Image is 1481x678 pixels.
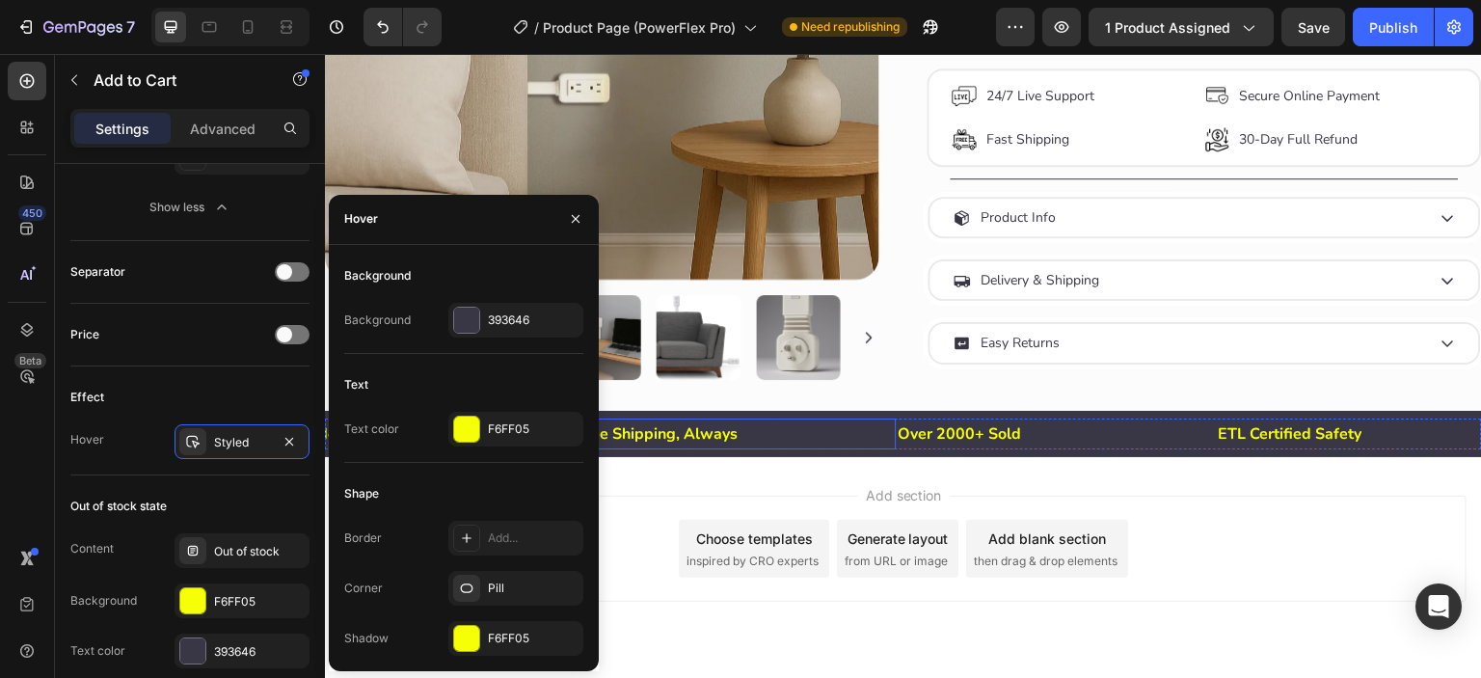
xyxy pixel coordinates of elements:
p: Easy Returns [657,277,736,301]
span: from URL or image [520,499,623,516]
div: 393646 [488,312,579,329]
div: Background [70,592,137,610]
div: Publish [1369,17,1417,38]
div: Show less [149,198,231,217]
img: gempages_578046707430851088-77ec799b-7800-4ba4-b025-fdffe6870877.png [628,30,652,54]
img: gempages_578046707430851088-6c34c3cb-2db3-4793-9c6a-6a49f8da47a3.png [628,73,652,97]
p: Secure Online Payment [915,30,1062,54]
iframe: Design area [325,54,1481,678]
span: inspired by CRO experts [362,499,494,516]
img: gempages_578046707430851088-061e53f0-cac9-4554-8039-8e69db4ccd05.png [880,29,905,54]
div: Text color [70,642,125,660]
div: Out of stock state [70,498,167,515]
p: 7 [126,15,135,39]
div: Price [70,326,99,343]
span: Need republishing [801,18,900,36]
button: Publish [1353,8,1434,46]
div: Background [344,312,411,329]
div: Separator [70,263,125,281]
img: gempages_578046707430851088-821873bb-ab10-4898-91ed-e6c50c53ddf0.png [880,72,905,97]
p: Free Shipping, Always [253,366,570,394]
p: Advanced [190,119,256,139]
div: Open Intercom Messenger [1415,583,1462,630]
p: 30-Day Full Refund [915,73,1062,97]
div: Text color [344,420,399,438]
div: Styled [214,434,270,451]
p: Settings [95,119,149,139]
span: Save [1298,19,1330,36]
div: Beta [14,353,46,368]
div: Out of stock [214,543,305,560]
button: Carousel Next Arrow [536,276,552,291]
div: Background [344,267,411,285]
div: F6FF05 [488,630,579,647]
span: 1 product assigned [1105,17,1230,38]
div: Pill [488,580,579,597]
div: Border [344,529,382,547]
p: Over 2000+ Sold [573,366,890,394]
p: 24/7 Live Support [661,30,776,54]
div: Hover [344,210,378,228]
button: Show less [70,190,310,225]
div: Effect [70,389,104,406]
span: / [534,17,539,38]
div: Shape [344,485,379,502]
div: 450 [18,205,46,221]
div: Undo/Redo [364,8,442,46]
span: Add section [533,431,625,451]
div: Add... [488,529,579,547]
button: Save [1281,8,1345,46]
p: Fast Shipping [661,73,776,97]
div: 393646 [214,643,305,661]
div: F6FF05 [214,593,305,610]
span: Product Page (PowerFlex Pro) [543,17,736,38]
button: 1 product assigned [1089,8,1274,46]
button: 7 [8,8,144,46]
p: Delivery & Shipping [657,214,775,238]
span: then drag & drop elements [649,499,793,516]
div: F6FF05 [488,420,579,438]
div: Shadow [344,630,389,647]
div: Hover [70,431,104,448]
div: Content [70,540,114,557]
p: Product Info [657,151,732,176]
div: Generate layout [523,475,624,495]
div: Text [344,376,368,393]
p: Add to Cart [94,68,257,92]
div: Corner [344,580,383,597]
div: Choose templates [371,475,488,495]
p: ETL Certified Safety [894,366,1211,394]
div: Add blank section [663,475,781,495]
